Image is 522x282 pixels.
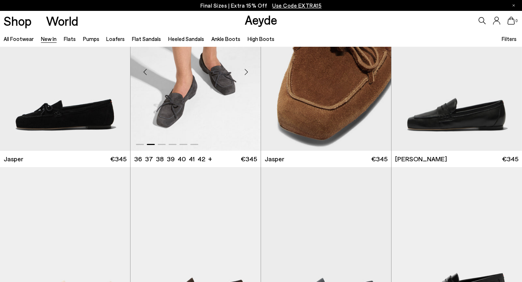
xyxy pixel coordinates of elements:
[46,14,78,27] a: World
[208,154,212,163] li: +
[272,2,322,9] span: Navigate to /collections/ss25-final-sizes
[134,154,142,163] li: 36
[83,36,99,42] a: Pumps
[502,36,517,42] span: Filters
[211,36,240,42] a: Ankle Boots
[4,14,32,27] a: Shop
[145,154,153,163] li: 37
[241,154,257,163] span: €345
[248,36,274,42] a: High Boots
[395,154,447,163] span: [PERSON_NAME]
[198,154,205,163] li: 42
[371,154,388,163] span: €345
[235,61,257,83] div: Next slide
[134,61,156,83] div: Previous slide
[167,154,175,163] li: 39
[156,154,164,163] li: 38
[64,36,76,42] a: Flats
[41,36,57,42] a: New In
[130,151,261,167] a: 36 37 38 39 40 41 42 + €345
[4,36,34,42] a: All Footwear
[261,151,391,167] a: Jasper €345
[502,154,518,163] span: €345
[110,154,127,163] span: €345
[200,1,322,10] p: Final Sizes | Extra 15% Off
[134,154,203,163] ul: variant
[265,154,284,163] span: Jasper
[168,36,204,42] a: Heeled Sandals
[189,154,195,163] li: 41
[132,36,161,42] a: Flat Sandals
[4,154,23,163] span: Jasper
[245,12,277,27] a: Aeyde
[515,19,518,23] span: 0
[507,17,515,25] a: 0
[106,36,125,42] a: Loafers
[391,151,522,167] a: [PERSON_NAME] €345
[178,154,186,163] li: 40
